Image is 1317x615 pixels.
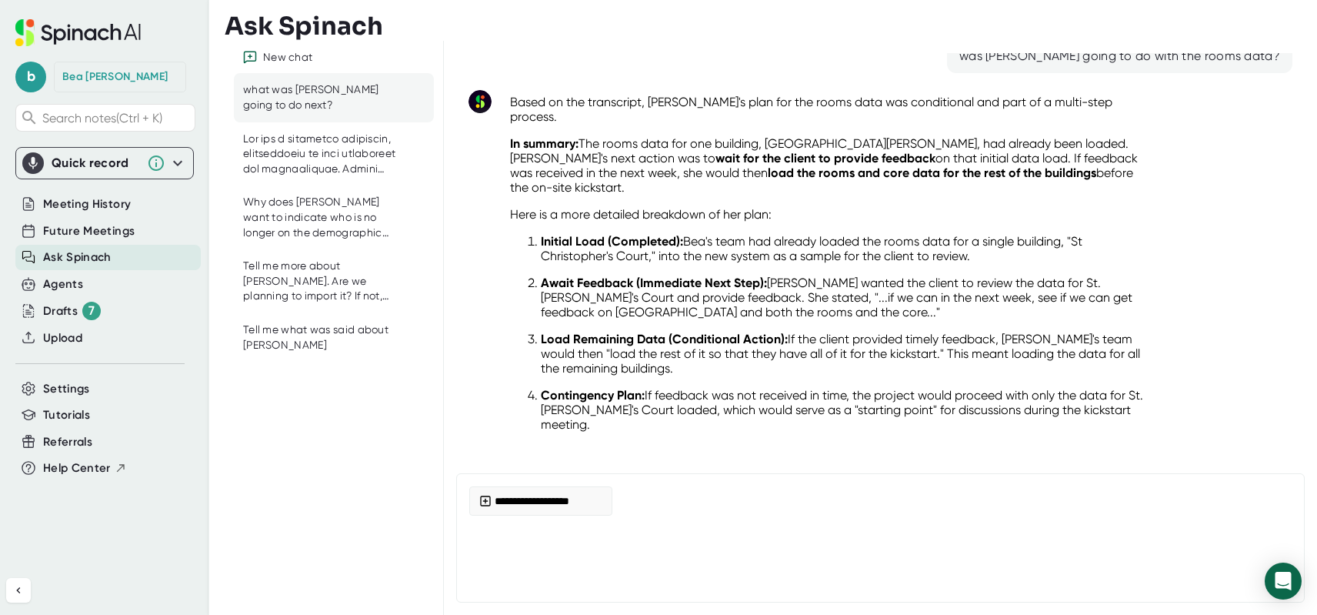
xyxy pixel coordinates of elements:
[42,111,191,125] span: Search notes (Ctrl + K)
[541,332,1145,376] p: If the client provided timely feedback, [PERSON_NAME]'s team would then "load the rest of it so t...
[43,433,92,451] button: Referrals
[1264,562,1292,590] div: Send message
[43,380,90,398] button: Settings
[52,155,139,171] div: Quick record
[243,195,402,240] div: Why does [PERSON_NAME] want to indicate who is no longer on the demographic import? There is a fi...
[541,332,788,346] strong: Load Remaining Data (Conditional Action):
[541,276,767,290] strong: Await Feedback (Immediate Next Step):
[43,460,111,477] span: Help Center
[22,148,187,179] div: Quick record
[541,234,1145,263] p: Bea's team had already loaded the rooms data for a single building, "St Christopher's Court," int...
[43,302,101,320] div: Drafts
[510,95,1145,124] p: Based on the transcript, [PERSON_NAME]'s plan for the rooms data was conditional and part of a mu...
[959,48,1280,64] div: was [PERSON_NAME] going to do with the rooms data?
[43,329,82,347] button: Upload
[43,249,112,266] button: Ask Spinach
[43,460,127,477] button: Help Center
[243,82,402,112] div: what was [PERSON_NAME] going to do next?
[510,207,1145,222] p: Here is a more detailed breakdown of her plan:
[62,70,168,84] div: Bea van den Heuvel
[43,302,101,320] button: Drafts 7
[263,51,312,65] div: New chat
[510,136,578,151] strong: In summary:
[510,136,1145,195] p: The rooms data for one building, [GEOGRAPHIC_DATA][PERSON_NAME], had already been loaded. [PERSON...
[768,165,1096,180] strong: load the rooms and core data for the rest of the buildings
[243,323,402,353] div: Tell me what was said about [PERSON_NAME]
[541,388,645,403] strong: Contingency Plan:
[15,62,46,92] span: b
[43,222,135,240] button: Future Meetings
[715,151,935,165] strong: wait for the client to provide feedback
[541,388,1145,432] p: If feedback was not received in time, the project would proceed with only the data for St. [PERSO...
[243,132,402,177] div: Lor ips d sitametco adipiscin, elitseddoeiu te inci utlaboreet dol magnaaliquae. Admini veniamq n...
[541,234,683,249] strong: Initial Load (Completed):
[43,406,90,424] button: Tutorials
[243,259,402,304] div: Tell me more about [PERSON_NAME]. Are we planning to import it? If not, please write short respon...
[82,302,101,320] div: 7
[43,196,131,213] button: Meeting History
[541,276,1145,319] p: [PERSON_NAME] wanted the client to review the data for St. [PERSON_NAME]'s Court and provide feed...
[225,12,383,41] h3: Ask Spinach
[43,276,83,293] button: Agents
[6,578,31,603] button: Collapse sidebar
[1265,563,1302,600] div: Open Intercom Messenger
